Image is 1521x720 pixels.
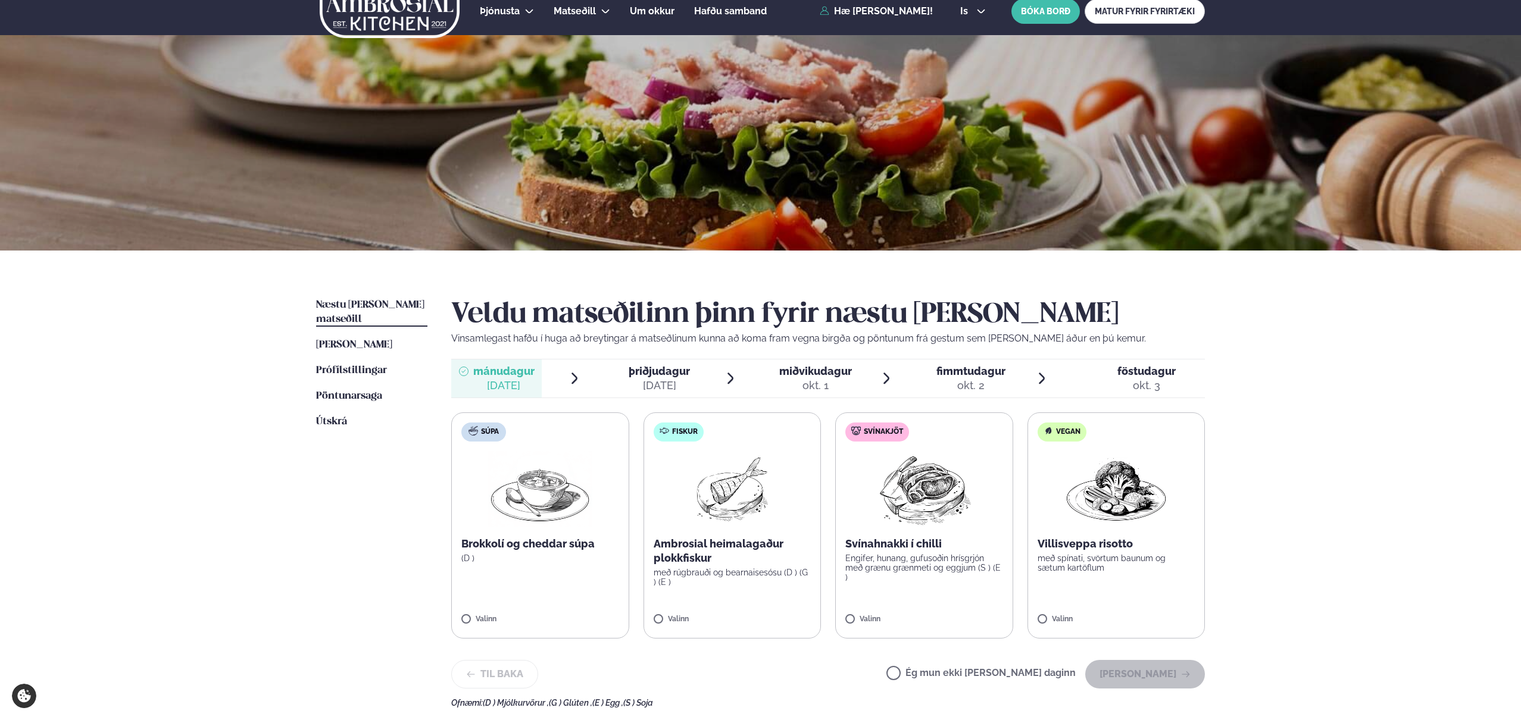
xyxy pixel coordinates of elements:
[629,378,690,393] div: [DATE]
[461,537,619,551] p: Brokkolí og cheddar súpa
[951,7,995,16] button: is
[554,4,596,18] a: Matseðill
[820,6,933,17] a: Hæ [PERSON_NAME]!
[316,300,424,324] span: Næstu [PERSON_NAME] matseðill
[483,698,549,708] span: (D ) Mjólkurvörur ,
[1085,660,1205,688] button: [PERSON_NAME]
[480,4,520,18] a: Þjónusta
[654,568,811,587] p: með rúgbrauði og bearnaisesósu (D ) (G ) (E )
[451,698,1205,708] div: Ofnæmi:
[960,7,972,16] span: is
[623,698,653,708] span: (S ) Soja
[12,684,36,708] a: Cookie settings
[451,331,1205,346] p: Vinsamlegast hafðu í huga að breytingar á matseðlinum kunna að koma fram vegna birgða og pöntunum...
[672,427,698,437] span: Fiskur
[1038,537,1195,551] p: Villisveppa risotto
[316,415,347,429] a: Útskrá
[316,298,427,327] a: Næstu [PERSON_NAME] matseðill
[316,417,347,427] span: Útskrá
[864,427,903,437] span: Svínakjöt
[630,5,674,17] span: Um okkur
[845,553,1003,582] p: Engifer, hunang, gufusoðin hrísgrjón með grænu grænmeti og eggjum (S ) (E )
[630,4,674,18] a: Um okkur
[316,391,382,401] span: Pöntunarsaga
[1064,451,1169,527] img: Vegan.png
[654,537,811,565] p: Ambrosial heimalagaður plokkfiskur
[469,426,478,436] img: soup.svg
[1117,365,1176,377] span: föstudagur
[1038,553,1195,572] p: með spínati, svörtum baunum og sætum kartöflum
[316,364,387,378] a: Prófílstillingar
[694,451,770,527] img: fish.png
[461,553,619,563] p: (D )
[473,365,535,377] span: mánudagur
[316,389,382,403] a: Pöntunarsaga
[316,340,392,350] span: [PERSON_NAME]
[1056,427,1080,437] span: Vegan
[451,660,538,688] button: Til baka
[1044,426,1053,436] img: Vegan.svg
[660,426,669,436] img: fish.svg
[779,365,852,377] span: miðvikudagur
[488,451,592,527] img: Soup.png
[316,365,387,375] span: Prófílstillingar
[554,5,596,17] span: Matseðill
[1117,378,1176,393] div: okt. 3
[480,5,520,17] span: Þjónusta
[851,426,861,436] img: pork.svg
[451,298,1205,331] h2: Veldu matseðilinn þinn fyrir næstu [PERSON_NAME]
[592,698,623,708] span: (E ) Egg ,
[481,427,499,437] span: Súpa
[629,365,690,377] span: þriðjudagur
[779,378,852,393] div: okt. 1
[936,378,1005,393] div: okt. 2
[936,365,1005,377] span: fimmtudagur
[694,4,767,18] a: Hafðu samband
[316,338,392,352] a: [PERSON_NAME]
[872,451,977,527] img: Pork-Meat.png
[549,698,592,708] span: (G ) Glúten ,
[694,5,767,17] span: Hafðu samband
[473,378,535,393] div: [DATE]
[845,537,1003,551] p: Svínahnakki í chilli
